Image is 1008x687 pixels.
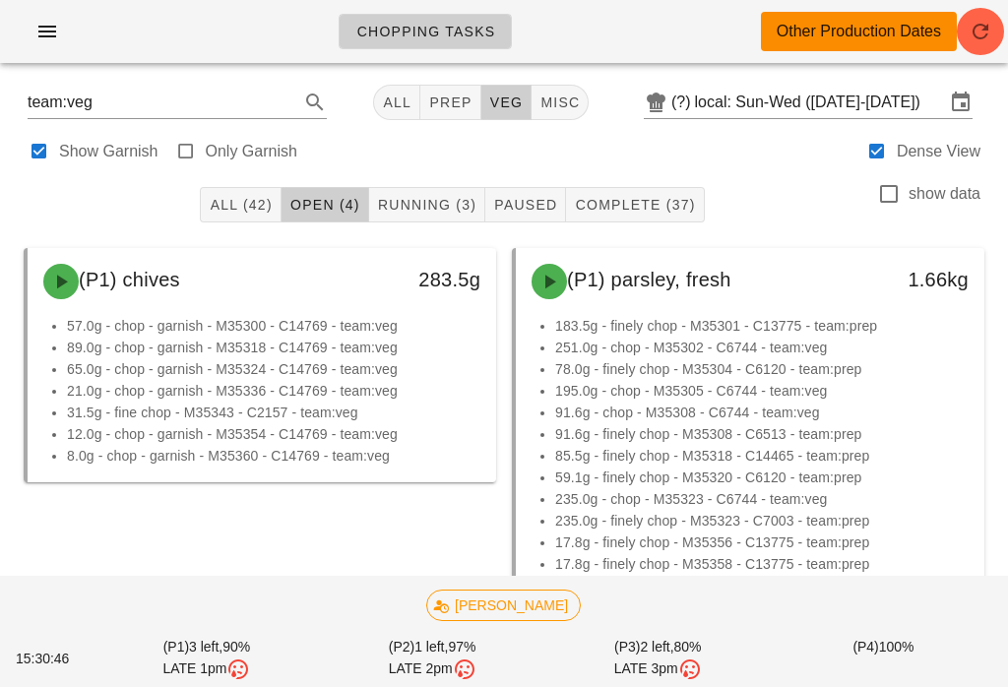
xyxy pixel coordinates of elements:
span: 1 left, [414,639,448,655]
label: show data [909,184,980,204]
div: 15:30:46 [12,645,94,673]
button: Open (4) [282,187,369,222]
div: LATE 1pm [97,657,315,681]
span: 3 left, [189,639,222,655]
span: Open (4) [289,197,360,213]
span: Running (3) [377,197,476,213]
span: All [382,94,411,110]
li: 17.8g - finely chop - M35358 - C13775 - team:prep [555,553,969,575]
button: Running (3) [369,187,485,222]
div: Other Production Dates [777,20,941,43]
span: Paused [493,197,557,213]
div: (P4) 100% [771,633,996,685]
span: Chopping Tasks [355,24,495,39]
div: (?) [671,93,695,112]
div: 1.66kg [877,264,969,295]
li: 59.1g - finely chop - M35320 - C6120 - team:prep [555,467,969,488]
button: Complete (37) [566,187,704,222]
label: Only Garnish [206,142,297,161]
li: 195.0g - chop - M35305 - C6744 - team:veg [555,380,969,402]
li: 91.6g - finely chop - M35308 - C6513 - team:prep [555,423,969,445]
li: 8.0g - chop - garnish - M35360 - C14769 - team:veg [67,445,480,467]
span: prep [428,94,472,110]
div: LATE 2pm [324,657,541,681]
button: veg [481,85,533,120]
span: All (42) [209,197,272,213]
li: 251.0g - chop - M35302 - C6744 - team:veg [555,337,969,358]
label: Dense View [897,142,980,161]
div: LATE 3pm [549,657,767,681]
button: All (42) [200,187,281,222]
span: veg [489,94,524,110]
span: 2 left, [640,639,673,655]
li: 235.0g - finely chop - M35323 - C7003 - team:prep [555,510,969,531]
div: (P3) 80% [545,633,771,685]
span: misc [539,94,580,110]
button: prep [420,85,480,120]
li: 57.0g - chop - garnish - M35300 - C14769 - team:veg [67,315,480,337]
li: 21.0g - chop - garnish - M35336 - C14769 - team:veg [67,380,480,402]
span: [PERSON_NAME] [439,591,568,620]
li: 78.0g - finely chop - M35304 - C6120 - team:prep [555,358,969,380]
li: 65.0g - chop - garnish - M35324 - C14769 - team:veg [67,358,480,380]
li: 91.6g - chop - M35308 - C6744 - team:veg [555,402,969,423]
li: 12.0g - chop - garnish - M35354 - C14769 - team:veg [67,423,480,445]
a: Chopping Tasks [339,14,512,49]
div: 283.5g [389,264,480,295]
li: 85.5g - finely chop - M35318 - C14465 - team:prep [555,445,969,467]
li: 22.0g - chop - M35359 - C6744 - team:veg [555,575,969,596]
span: Complete (37) [574,197,695,213]
li: 89.0g - chop - garnish - M35318 - C14769 - team:veg [67,337,480,358]
div: (P2) 97% [320,633,545,685]
label: Show Garnish [59,142,158,161]
div: (P1) 90% [94,633,319,685]
li: 31.5g - fine chop - M35343 - C2157 - team:veg [67,402,480,423]
button: All [373,85,420,120]
button: Paused [485,187,566,222]
li: 17.8g - finely chop - M35356 - C13775 - team:prep [555,531,969,553]
li: 235.0g - chop - M35323 - C6744 - team:veg [555,488,969,510]
li: 183.5g - finely chop - M35301 - C13775 - team:prep [555,315,969,337]
span: (P1) chives [79,269,180,290]
button: misc [532,85,589,120]
span: (P1) parsley, fresh [567,269,731,290]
